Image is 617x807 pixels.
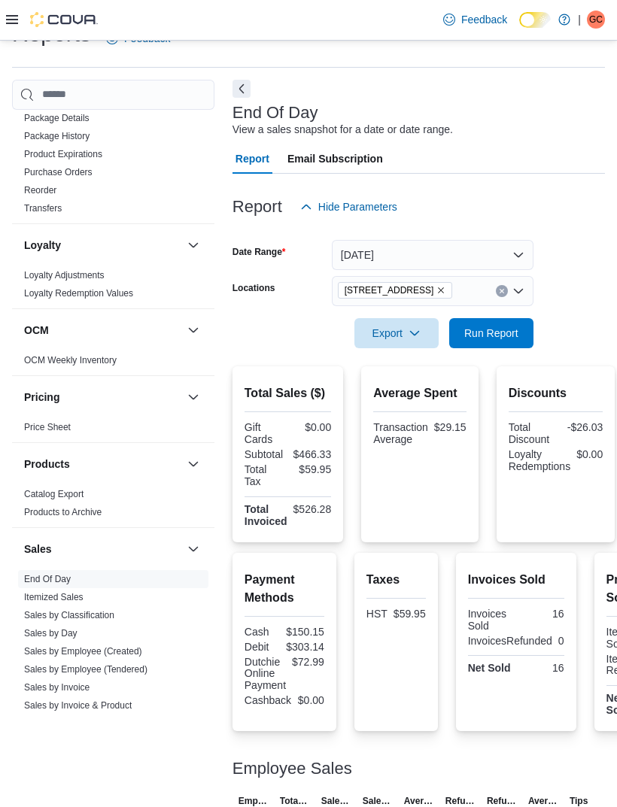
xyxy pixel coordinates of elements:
[245,656,286,692] div: Dutchie Online Payment
[184,455,202,473] button: Products
[468,608,513,632] div: Invoices Sold
[24,167,93,177] a: Purchase Orders
[332,240,533,270] button: [DATE]
[24,355,117,366] a: OCM Weekly Inventory
[24,664,147,675] a: Sales by Employee (Tendered)
[184,321,202,339] button: OCM
[239,795,268,807] span: Employee
[24,457,181,472] button: Products
[509,448,571,472] div: Loyalty Redemptions
[464,326,518,341] span: Run Report
[286,641,324,653] div: $303.14
[24,323,181,338] button: OCM
[233,246,286,258] label: Date Range
[292,656,324,668] div: $72.99
[24,489,84,499] a: Catalog Export
[338,282,453,299] span: 15191 Yonge St.
[512,285,524,297] button: Open list of options
[519,662,564,674] div: 16
[468,635,552,647] div: InvoicesRefunded
[24,422,71,432] a: Price Sheet
[24,592,84,602] a: Itemized Sales
[297,694,324,706] div: $0.00
[290,463,331,475] div: $59.95
[293,503,332,515] div: $526.28
[30,12,98,27] img: Cova
[24,113,90,123] a: Package Details
[294,192,403,222] button: Hide Parameters
[363,318,430,348] span: Export
[24,542,181,557] button: Sales
[287,144,383,174] span: Email Subscription
[233,104,318,122] h3: End Of Day
[24,457,70,472] h3: Products
[245,421,285,445] div: Gift Cards
[245,503,287,527] strong: Total Invoiced
[290,448,331,460] div: $466.33
[286,626,324,638] div: $150.15
[366,571,426,589] h2: Taxes
[318,199,397,214] span: Hide Parameters
[449,318,533,348] button: Run Report
[24,238,61,253] h3: Loyalty
[245,448,285,460] div: Subtotal
[589,11,603,29] span: GC
[558,421,603,433] div: -$26.03
[245,626,280,638] div: Cash
[245,463,285,487] div: Total Tax
[578,11,581,29] p: |
[487,795,516,807] span: Refunds (#)
[437,5,513,35] a: Feedback
[24,646,142,657] a: Sales by Employee (Created)
[519,608,564,620] div: 16
[245,384,331,402] h2: Total Sales ($)
[24,323,49,338] h3: OCM
[24,390,59,405] h3: Pricing
[519,12,551,28] input: Dark Mode
[233,198,282,216] h3: Report
[290,421,331,433] div: $0.00
[445,795,475,807] span: Refunds ($)
[24,149,102,159] a: Product Expirations
[24,507,102,517] a: Products to Archive
[184,388,202,406] button: Pricing
[233,80,251,98] button: Next
[576,448,603,460] div: $0.00
[184,540,202,558] button: Sales
[233,760,352,778] h3: Employee Sales
[373,384,466,402] h2: Average Spent
[363,795,392,807] span: Sales (#)
[394,608,426,620] div: $59.95
[496,285,508,297] button: Clear input
[236,144,269,174] span: Report
[24,238,181,253] button: Loyalty
[24,185,56,196] a: Reorder
[404,795,433,807] span: Average Sale
[12,266,214,308] div: Loyalty
[373,421,428,445] div: Transaction Average
[24,628,78,639] a: Sales by Day
[24,574,71,584] a: End Of Day
[509,421,553,445] div: Total Discount
[245,641,280,653] div: Debit
[468,662,511,674] strong: Net Sold
[184,236,202,254] button: Loyalty
[436,286,445,295] button: Remove 15191 Yonge St. from selection in this group
[24,288,133,299] a: Loyalty Redemption Values
[24,131,90,141] a: Package History
[24,270,105,281] a: Loyalty Adjustments
[528,795,558,807] span: Average Refund
[233,122,453,138] div: View a sales snapshot for a date or date range.
[233,282,275,294] label: Locations
[24,203,62,214] a: Transfers
[12,351,214,375] div: OCM
[468,571,564,589] h2: Invoices Sold
[509,384,603,402] h2: Discounts
[24,390,181,405] button: Pricing
[280,795,309,807] span: Total Invoiced
[24,542,52,557] h3: Sales
[24,682,90,693] a: Sales by Invoice
[12,485,214,527] div: Products
[519,28,520,29] span: Dark Mode
[570,795,588,807] span: Tips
